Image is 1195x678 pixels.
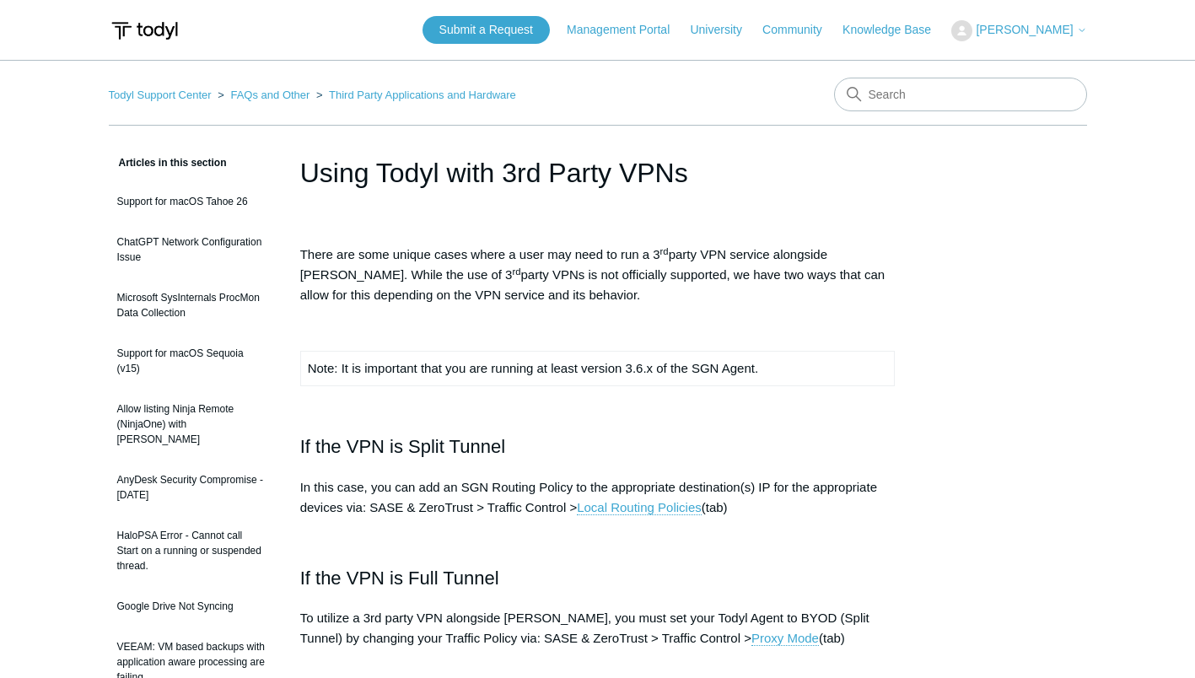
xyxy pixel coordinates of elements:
[300,432,896,461] h2: If the VPN is Split Tunnel
[762,21,839,39] a: Community
[109,519,275,582] a: HaloPSA Error - Cannot call Start on a running or suspended thread.
[834,78,1087,111] input: Search
[512,266,520,277] sup: rd
[300,153,896,193] h1: Using Todyl with 3rd Party VPNs
[109,464,275,511] a: AnyDesk Security Compromise - [DATE]
[690,21,758,39] a: University
[109,590,275,622] a: Google Drive Not Syncing
[109,89,215,101] li: Todyl Support Center
[109,393,275,455] a: Allow listing Ninja Remote (NinjaOne) with [PERSON_NAME]
[300,352,895,386] td: Note: It is important that you are running at least version 3.6.x of the SGN Agent.
[109,337,275,385] a: Support for macOS Sequoia (v15)
[313,89,516,101] li: Third Party Applications and Hardware
[109,15,180,46] img: Todyl Support Center Help Center home page
[109,282,275,329] a: Microsoft SysInternals ProcMon Data Collection
[751,631,819,646] a: Proxy Mode
[300,608,896,648] p: To utilize a 3rd party VPN alongside [PERSON_NAME], you must set your Todyl Agent to BYOD (Split ...
[109,157,227,169] span: Articles in this section
[109,186,275,218] a: Support for macOS Tahoe 26
[109,89,212,101] a: Todyl Support Center
[976,23,1073,36] span: [PERSON_NAME]
[214,89,313,101] li: FAQs and Other
[577,500,702,515] a: Local Routing Policies
[230,89,310,101] a: FAQs and Other
[300,245,896,305] p: There are some unique cases where a user may need to run a 3 party VPN service alongside [PERSON_...
[423,16,550,44] a: Submit a Request
[329,89,516,101] a: Third Party Applications and Hardware
[300,477,896,518] p: In this case, you can add an SGN Routing Policy to the appropriate destination(s) IP for the appr...
[109,226,275,273] a: ChatGPT Network Configuration Issue
[951,20,1086,41] button: [PERSON_NAME]
[567,21,686,39] a: Management Portal
[660,246,669,256] sup: rd
[842,21,948,39] a: Knowledge Base
[300,563,896,593] h2: If the VPN is Full Tunnel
